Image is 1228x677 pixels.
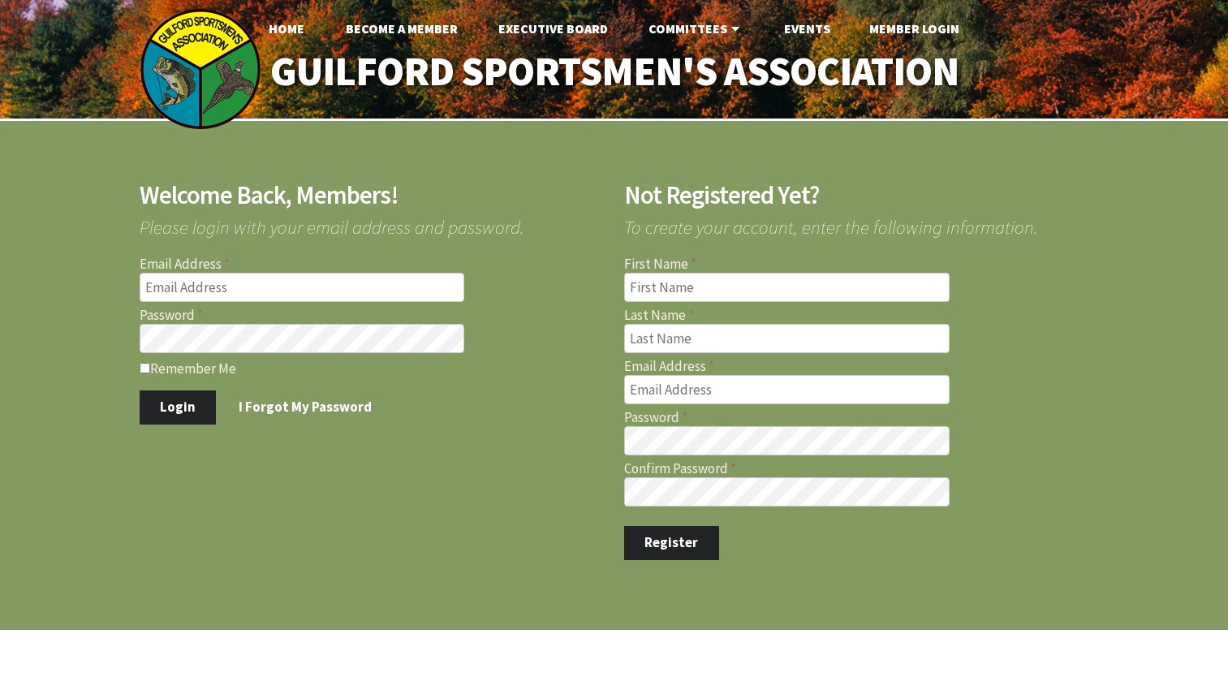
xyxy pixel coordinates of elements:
[624,411,1089,425] label: Password
[140,208,605,236] span: Please login with your email address and password.
[140,8,261,130] img: logo_sm.png
[140,308,605,322] label: Password
[624,308,1089,322] label: Last Name
[140,257,605,271] label: Email Address
[624,273,950,302] input: First Name
[235,37,993,106] a: Guilford Sportsmen's Association
[140,360,605,376] label: Remember Me
[485,12,621,45] a: Executive Board
[624,183,1089,208] h2: Not Registered Yet?
[140,390,217,425] button: Login
[140,363,150,373] input: Remember Me
[624,208,1089,236] span: To create your account, enter the following information.
[624,360,1089,373] label: Email Address
[856,12,972,45] a: Member Login
[333,12,471,45] a: Become A Member
[256,12,317,45] a: Home
[140,183,605,208] h2: Welcome Back, Members!
[624,462,1089,476] label: Confirm Password
[218,390,393,425] a: I Forgot My Password
[624,324,950,353] input: Last Name
[624,257,1089,271] label: First Name
[771,12,843,45] a: Events
[636,12,756,45] a: Committees
[140,273,465,302] input: Email Address
[624,526,719,560] button: Register
[624,375,950,404] input: Email Address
